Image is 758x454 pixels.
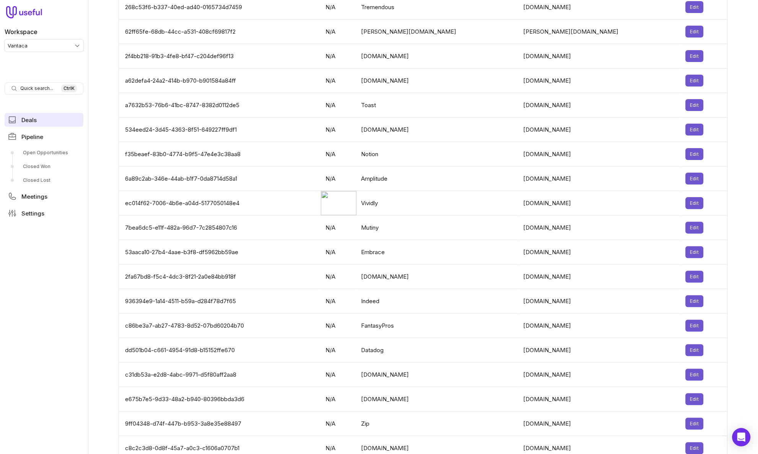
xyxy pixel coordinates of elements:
td: [DOMAIN_NAME] [519,363,681,387]
td: Amplitude [356,167,519,191]
button: Edit [685,271,703,283]
td: N/A [321,289,356,314]
td: N/A [321,20,356,44]
td: N/A [321,363,356,387]
td: [DOMAIN_NAME] [356,118,519,142]
button: Edit [685,99,703,111]
td: [DOMAIN_NAME] [519,118,681,142]
td: Datadog [356,338,519,363]
td: FantasyPros [356,314,519,338]
td: [DOMAIN_NAME] [519,412,681,436]
td: 2f4bb218-91b3-4fe8-bf47-c204def96f13 [119,44,321,69]
td: [DOMAIN_NAME] [519,338,681,363]
td: Vividly [356,191,519,216]
span: Settings [21,211,44,216]
a: Settings [5,206,83,220]
a: Open Opportunities [5,147,83,159]
button: Edit [685,148,703,160]
td: Embrace [356,240,519,265]
td: N/A [321,167,356,191]
td: N/A [321,118,356,142]
button: Edit [685,246,703,258]
a: Closed Lost [5,174,83,186]
button: Edit [685,197,703,209]
td: [DOMAIN_NAME] [519,44,681,69]
td: e675b7e5-9d33-48a2-b940-80396bbda3d6 [119,387,321,412]
td: N/A [321,93,356,118]
td: 9ff04348-d74f-447b-b953-3a8e35e88497 [119,412,321,436]
td: a62defa4-24a2-414b-b970-b901584a84ff [119,69,321,93]
td: N/A [321,44,356,69]
td: Indeed [356,289,519,314]
span: Pipeline [21,134,43,140]
td: 6a89c2ab-346e-44ab-b1f7-0da8714d58a1 [119,167,321,191]
button: Edit [685,75,703,87]
td: Toast [356,93,519,118]
td: N/A [321,142,356,167]
td: N/A [321,387,356,412]
td: ec014f62-7006-4b6e-a04d-5177050148e4 [119,191,321,216]
td: N/A [321,338,356,363]
td: 2fa67bd8-f5c4-4dc3-8f21-2a0e84bb918f [119,265,321,289]
td: [DOMAIN_NAME] [519,93,681,118]
label: Workspace [5,27,37,36]
td: 53aaca10-27b4-4aae-b3f8-df5962bb59ae [119,240,321,265]
td: dd501b04-c661-4954-91d8-b15152ffe670 [119,338,321,363]
td: [DOMAIN_NAME] [519,191,681,216]
a: Meetings [5,189,83,203]
td: f35beaef-83b0-4774-b9f5-47e4e3c38aa8 [119,142,321,167]
td: [DOMAIN_NAME] [519,240,681,265]
td: [PERSON_NAME][DOMAIN_NAME] [356,20,519,44]
td: N/A [321,314,356,338]
td: 936394e9-1a14-4511-b59a-d284f78d7f65 [119,289,321,314]
td: 62ff65fe-68db-44cc-a531-408cf69817f2 [119,20,321,44]
td: [PERSON_NAME][DOMAIN_NAME] [519,20,681,44]
span: Quick search... [20,85,53,91]
td: [DOMAIN_NAME] [356,387,519,412]
td: [DOMAIN_NAME] [356,265,519,289]
div: Pipeline submenu [5,147,83,186]
button: Edit [685,26,703,38]
button: Edit [685,369,703,381]
button: Edit [685,295,703,307]
button: Edit [685,1,703,13]
td: [DOMAIN_NAME] [519,289,681,314]
td: N/A [321,69,356,93]
td: N/A [321,216,356,240]
div: Open Intercom Messenger [732,428,750,446]
td: N/A [321,265,356,289]
td: Mutiny [356,216,519,240]
td: N/A [321,240,356,265]
td: [DOMAIN_NAME] [519,387,681,412]
td: [DOMAIN_NAME] [356,363,519,387]
td: [DOMAIN_NAME] [519,216,681,240]
td: [DOMAIN_NAME] [519,314,681,338]
button: Edit [685,173,703,185]
button: Edit [685,222,703,234]
button: Edit [685,124,703,136]
button: Edit [685,418,703,430]
td: [DOMAIN_NAME] [519,167,681,191]
td: [DOMAIN_NAME] [519,142,681,167]
kbd: Ctrl K [61,85,77,92]
td: c86be3a7-ab27-4783-8d52-07bd60204b70 [119,314,321,338]
a: Pipeline [5,130,83,144]
span: Meetings [21,194,47,199]
td: Notion [356,142,519,167]
button: Edit [685,442,703,454]
td: N/A [321,412,356,436]
td: c31db53a-e2d8-4abc-9971-d5f80aff2aa8 [119,363,321,387]
td: 7bea6dc5-e11f-482a-96d7-7c2854807c16 [119,216,321,240]
td: Zip [356,412,519,436]
td: [DOMAIN_NAME] [519,69,681,93]
button: Edit [685,320,703,332]
td: [DOMAIN_NAME] [356,44,519,69]
button: Edit [685,50,703,62]
a: Deals [5,113,83,127]
button: Edit [685,393,703,405]
td: a7632b53-76b6-41bc-8747-8382d0112de5 [119,93,321,118]
span: Deals [21,117,37,123]
td: [DOMAIN_NAME] [356,69,519,93]
button: Edit [685,344,703,356]
td: 534eed24-3d45-4363-8f51-649227ff9df1 [119,118,321,142]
